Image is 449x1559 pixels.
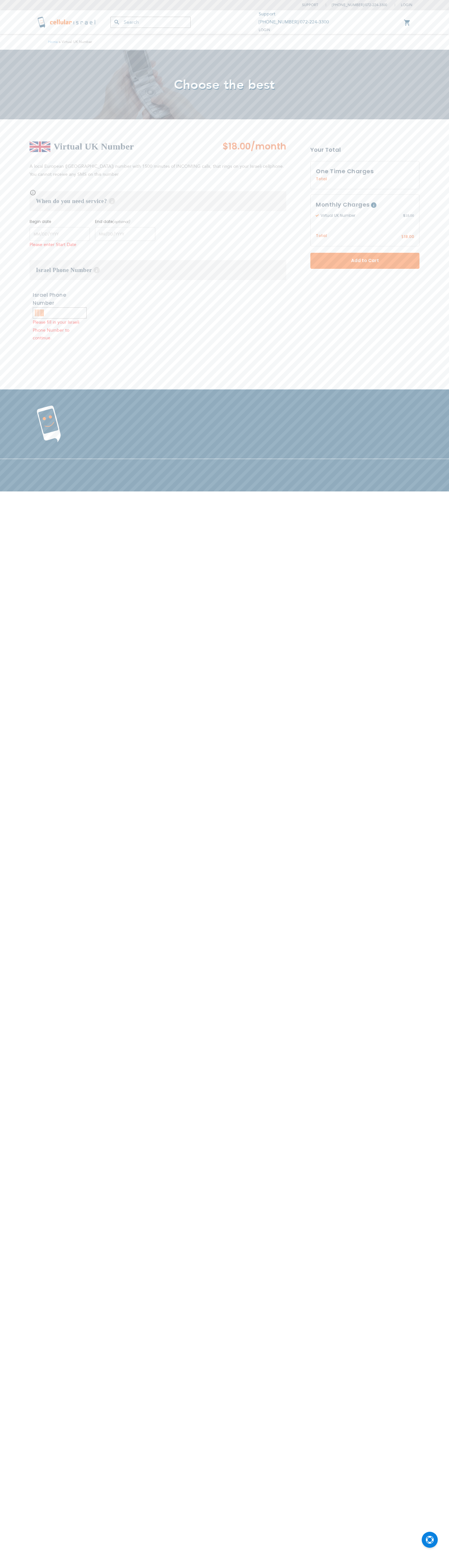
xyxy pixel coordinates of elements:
input: Search [110,17,191,28]
span: Virtual UK Number [316,213,403,218]
h3: One Time Charges [316,166,414,176]
h3: When do you need service? [30,191,286,211]
div: Please fill in your Israeli Phone Number to continue. [33,319,87,342]
a: [PHONE_NUMBER] [332,3,364,7]
span: Help [109,198,115,204]
a: 072-224-3300 [365,3,387,7]
span: Help [93,267,100,273]
span: Total [316,233,327,239]
span: $ [403,213,405,218]
label: Begin date [30,219,90,225]
span: Help [371,202,376,208]
span: 18.00 [404,234,414,239]
span: Monthly Charges [316,200,370,209]
button: Add to Cart [310,253,419,269]
span: /month [251,140,286,153]
input: MM/DD/YYYY [95,227,155,241]
span: Total [316,176,327,182]
input: MM/DD/YYYY [30,227,90,241]
p: A local European ([GEOGRAPHIC_DATA]) number with 1500 minutes of INCOMING calls, that rings on yo... [30,163,286,178]
span: $ [401,234,404,240]
img: Virtual UK Number [30,141,50,152]
a: Home [48,39,58,44]
span: Login [401,3,412,7]
input: Please enter 9-10 digits or 17-20 digits. [33,307,87,319]
li: Virtual UK Number [58,39,92,45]
span: Add to Cart [332,257,398,264]
a: Israel Phone Number [33,291,66,307]
span: Choose the best [174,76,275,94]
span: Login [259,28,270,32]
a: Support [259,11,275,17]
a: Support [302,3,318,7]
i: (optional) [113,219,130,224]
label: End date [95,219,155,225]
li: / [325,0,387,10]
a: [PHONE_NUMBER] [259,19,298,25]
li: / [259,18,329,26]
span: 18.00 [403,213,414,218]
img: Cellular Israel [37,16,98,29]
h3: Israel Phone Number [30,260,286,280]
span: $18.00 [222,140,251,153]
div: Please enter Start Date [30,241,90,249]
h2: Virtual UK Number [54,140,134,153]
a: 072-224-3300 [300,19,329,25]
strong: Your Total [310,145,419,155]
